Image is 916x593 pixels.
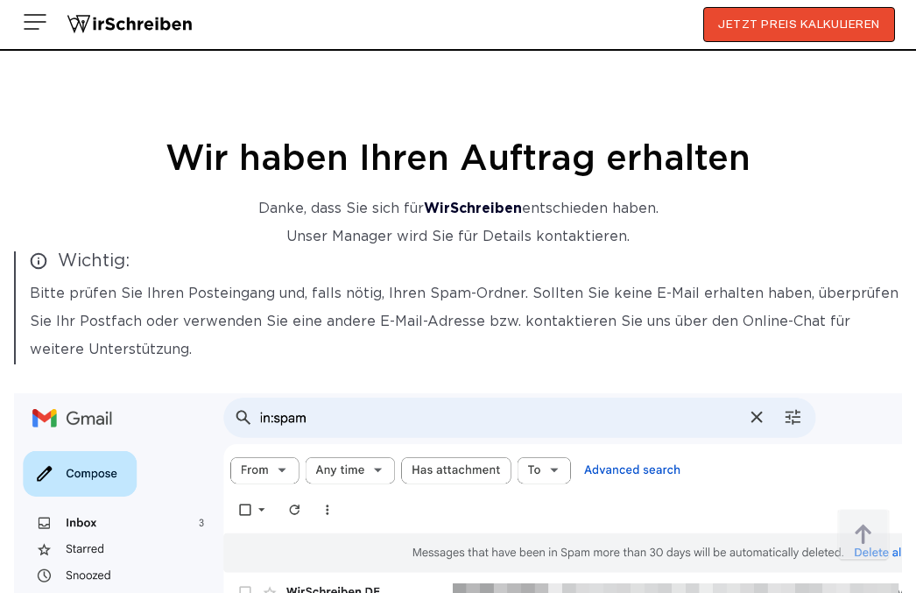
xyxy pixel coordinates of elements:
img: Menu open [21,8,49,36]
button: JETZT PREIS KALKULIEREN [703,7,895,42]
span: Wichtig: [30,251,902,272]
p: Danke, dass Sie sich für entschieden haben. [14,195,902,223]
strong: WirSchreiben [424,202,522,215]
h1: Wir haben Ihren Auftrag erhalten [14,143,902,178]
img: logo wirschreiben [67,7,193,42]
img: button top [837,509,890,561]
p: Unser Manager wird Sie für Details kontaktieren. [14,223,902,251]
p: Bitte prüfen Sie Ihren Posteingang und, falls nötig, Ihren Spam-Ordner. Sollten Sie keine E-Mail ... [30,280,902,364]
